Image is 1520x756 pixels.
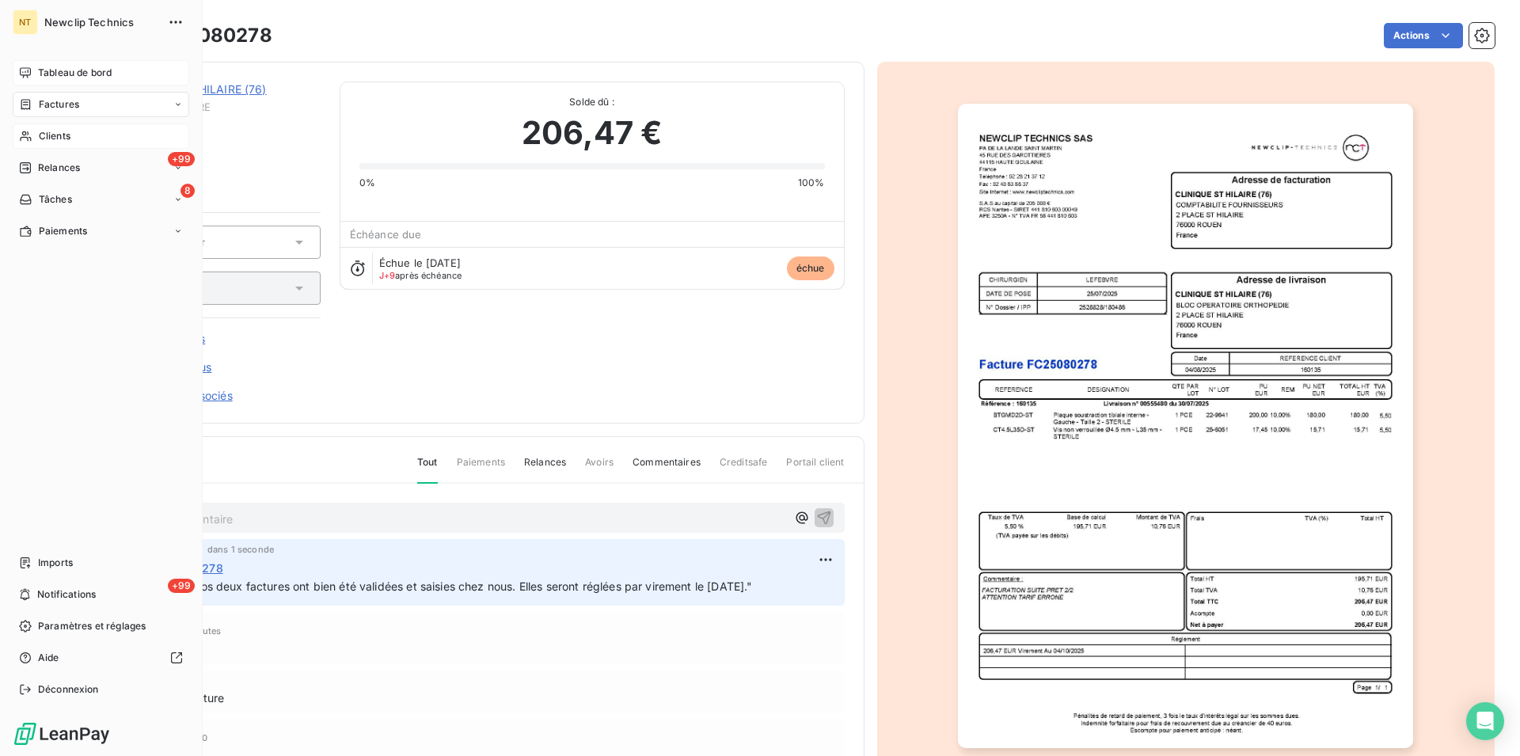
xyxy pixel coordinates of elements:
[787,256,834,280] span: échue
[379,270,395,281] span: J+9
[379,256,461,269] span: Échue le [DATE]
[38,556,73,570] span: Imports
[798,176,825,190] span: 100%
[44,16,158,28] span: Newclip Technics
[786,455,844,482] span: Portail client
[39,192,72,207] span: Tâches
[38,161,80,175] span: Relances
[39,224,87,238] span: Paiements
[522,109,662,157] span: 206,47 €
[148,21,272,50] h3: FC25080278
[38,682,99,697] span: Déconnexion
[207,545,274,554] span: dans 1 seconde
[13,721,111,747] img: Logo LeanPay
[1466,702,1504,740] div: Open Intercom Messenger
[105,579,752,593] span: Mail du [DATE] "Vos deux factures ont bien été validées et saisies chez nous. Elles seront réglée...
[39,129,70,143] span: Clients
[633,455,701,482] span: Commentaires
[38,651,59,665] span: Aide
[168,579,195,593] span: +99
[359,95,825,109] span: Solde dû :
[585,455,614,482] span: Avoirs
[417,455,438,484] span: Tout
[168,152,195,166] span: +99
[379,271,462,280] span: après échéance
[1384,23,1463,48] button: Actions
[37,587,96,602] span: Notifications
[720,455,768,482] span: Creditsafe
[13,645,189,671] a: Aide
[38,66,112,80] span: Tableau de bord
[958,104,1413,748] img: invoice_thumbnail
[180,184,195,198] span: 8
[13,9,38,35] div: NT
[38,619,146,633] span: Paramètres et réglages
[124,101,321,113] span: CLINIQSTHILAIRE
[39,97,79,112] span: Factures
[457,455,505,482] span: Paiements
[359,176,375,190] span: 0%
[350,228,422,241] span: Échéance due
[524,455,566,482] span: Relances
